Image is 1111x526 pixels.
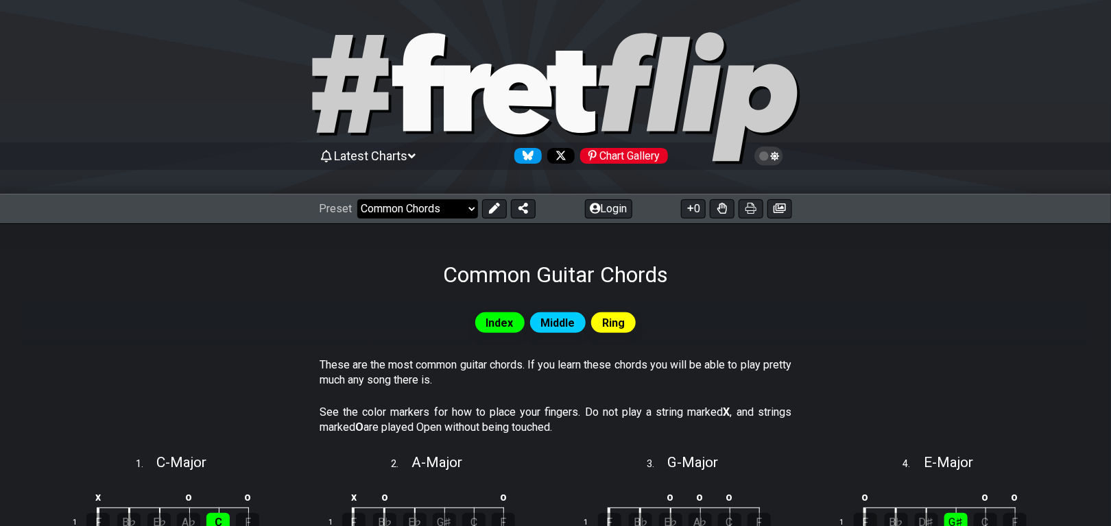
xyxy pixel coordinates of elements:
[681,199,706,218] button: 0
[542,148,575,164] a: Follow #fretflip at X
[1000,486,1029,508] td: o
[82,486,114,508] td: x
[174,486,204,508] td: o
[411,454,462,471] span: A - Major
[156,454,206,471] span: C - Major
[391,457,411,472] span: 2 .
[575,148,668,164] a: #fretflip at Pinterest
[511,199,536,218] button: Share Preset
[647,457,667,472] span: 3 .
[656,486,686,508] td: o
[585,199,632,218] button: Login
[667,454,718,471] span: G - Major
[320,405,791,436] p: See the color markers for how to place your fingers. Do not play a string marked , and strings ma...
[486,313,514,333] span: Index
[443,262,668,288] h1: Common Guitar Chords
[335,149,408,163] span: Latest Charts
[724,405,730,418] strong: X
[357,199,478,218] select: Preset
[685,486,715,508] td: o
[509,148,542,164] a: Follow #fretflip at Bluesky
[338,486,370,508] td: x
[850,486,881,508] td: o
[739,199,763,218] button: Print
[602,313,625,333] span: Ring
[715,486,744,508] td: o
[320,358,791,388] p: These are the most common guitar chords. If you learn these chords you will be able to play prett...
[970,486,1000,508] td: o
[580,148,668,164] div: Chart Gallery
[489,486,518,508] td: o
[355,421,363,434] strong: O
[710,199,734,218] button: Toggle Dexterity for all fretkits
[541,313,575,333] span: Middle
[482,199,507,218] button: Edit Preset
[761,150,777,162] span: Toggle light / dark theme
[136,457,156,472] span: 1 .
[903,457,924,472] span: 4 .
[924,454,973,471] span: E - Major
[233,486,263,508] td: o
[370,486,401,508] td: o
[319,202,352,215] span: Preset
[767,199,792,218] button: Create image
